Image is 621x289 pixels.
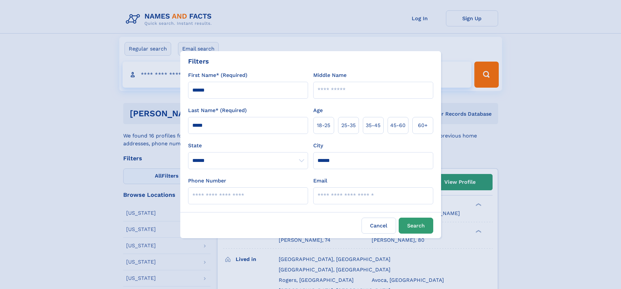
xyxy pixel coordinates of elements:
[313,142,323,150] label: City
[188,71,247,79] label: First Name* (Required)
[418,122,428,129] span: 60+
[341,122,356,129] span: 25‑35
[188,142,308,150] label: State
[188,177,226,185] label: Phone Number
[366,122,380,129] span: 35‑45
[362,218,396,234] label: Cancel
[313,107,323,114] label: Age
[188,107,247,114] label: Last Name* (Required)
[188,56,209,66] div: Filters
[390,122,406,129] span: 45‑60
[313,177,327,185] label: Email
[313,71,347,79] label: Middle Name
[399,218,433,234] button: Search
[317,122,330,129] span: 18‑25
